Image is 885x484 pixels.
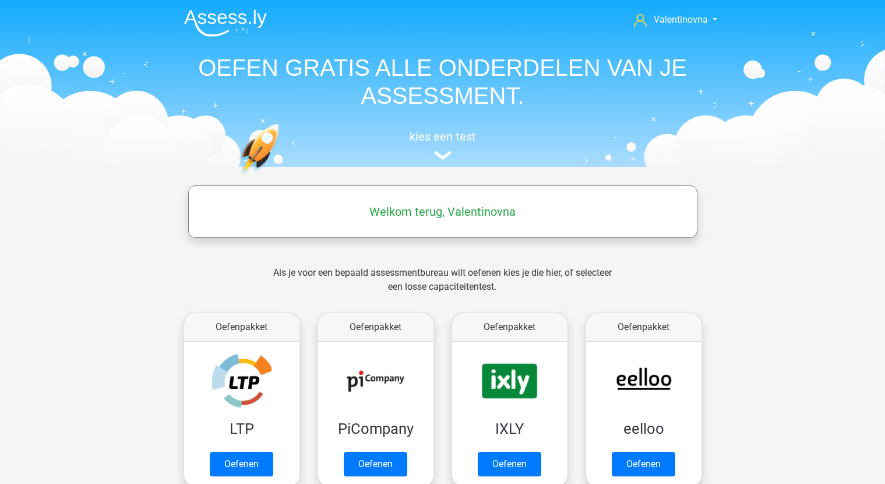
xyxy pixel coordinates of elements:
img: Assessly [184,9,267,37]
a: Oefenen [344,452,407,476]
h1: OEFEN GRATIS ALLE ONDERDELEN VAN JE ASSESSMENT. [175,54,711,110]
a: Oefenen [210,452,273,476]
a: Valentinovna [629,13,711,27]
span: Valentinovna [654,14,708,25]
a: Oefenen [478,452,541,476]
h5: Welkom terug, Valentinovna [194,205,692,219]
div: Als je voor een bepaald assessmentbureau wilt oefenen kies je die hier, of selecteer een losse ca... [264,266,621,308]
img: oefenen [239,124,325,229]
img: assessment [434,151,452,160]
a: Oefenen [612,452,675,476]
h5: kies een test [175,129,711,143]
a: kies een test [175,129,711,160]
